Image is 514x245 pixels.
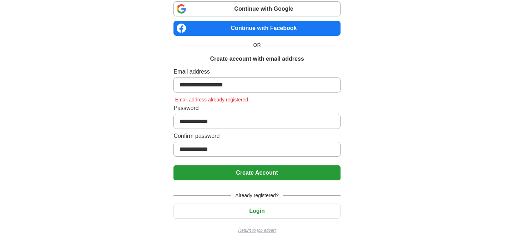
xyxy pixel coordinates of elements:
a: Login [173,208,340,214]
button: Create Account [173,165,340,180]
a: Continue with Facebook [173,21,340,36]
span: OR [249,41,265,49]
span: Email address already registered. [173,97,251,102]
label: Confirm password [173,132,340,140]
label: Password [173,104,340,112]
label: Email address [173,67,340,76]
button: Login [173,204,340,219]
a: Continue with Google [173,1,340,16]
a: Return to job advert [173,227,340,234]
span: Already registered? [231,192,283,199]
h1: Create account with email address [210,55,304,63]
